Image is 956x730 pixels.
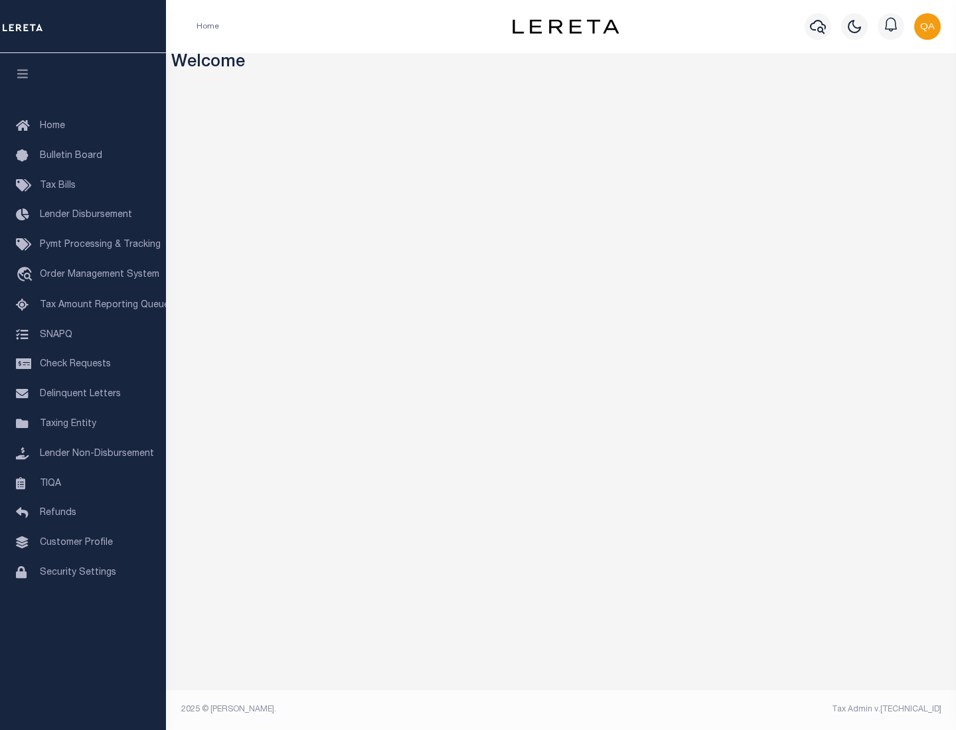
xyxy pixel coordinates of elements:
span: Refunds [40,508,76,518]
li: Home [197,21,219,33]
span: Lender Non-Disbursement [40,449,154,459]
span: Home [40,121,65,131]
span: Bulletin Board [40,151,102,161]
span: Tax Bills [40,181,76,190]
span: Tax Amount Reporting Queue [40,301,169,310]
span: Lender Disbursement [40,210,132,220]
div: 2025 © [PERSON_NAME]. [171,703,562,715]
h3: Welcome [171,53,951,74]
span: Taxing Entity [40,419,96,429]
span: SNAPQ [40,330,72,339]
span: Pymt Processing & Tracking [40,240,161,250]
i: travel_explore [16,267,37,284]
span: Check Requests [40,360,111,369]
div: Tax Admin v.[TECHNICAL_ID] [571,703,941,715]
span: Order Management System [40,270,159,279]
img: svg+xml;base64,PHN2ZyB4bWxucz0iaHR0cDovL3d3dy53My5vcmcvMjAwMC9zdmciIHBvaW50ZXItZXZlbnRzPSJub25lIi... [914,13,941,40]
span: Customer Profile [40,538,113,547]
span: TIQA [40,478,61,488]
img: logo-dark.svg [513,19,619,34]
span: Security Settings [40,568,116,577]
span: Delinquent Letters [40,390,121,399]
